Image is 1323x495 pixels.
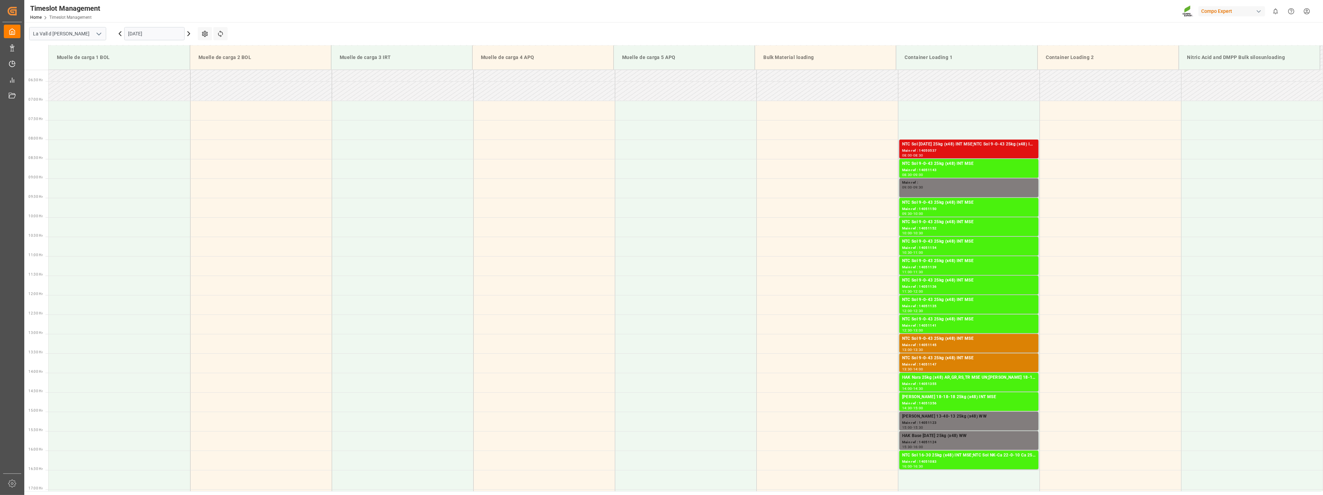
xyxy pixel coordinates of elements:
[902,401,1036,406] div: Main ref : 14051356
[902,439,1036,445] div: Main ref : 14051124
[912,154,913,157] div: -
[902,265,1036,270] div: Main ref : 14051139
[913,368,923,371] div: 14:00
[902,180,1036,186] div: Main ref :
[913,426,923,429] div: 15:30
[902,374,1036,381] div: HAK Nara 25kg (x48) AR,GR,RS,TR MSE UN;[PERSON_NAME] 18-18-18 25kg (x48) INT MSE
[913,387,923,390] div: 14:30
[913,329,923,332] div: 13:00
[30,3,100,14] div: Timeslot Management
[28,467,43,471] span: 16:30 Hr
[912,426,913,429] div: -
[902,323,1036,329] div: Main ref : 14051141
[28,389,43,393] span: 14:30 Hr
[913,232,923,235] div: 10:30
[912,212,913,215] div: -
[912,445,913,448] div: -
[902,154,912,157] div: 08:00
[902,452,1036,459] div: NTC Sol 16-30 25kg (x48) INT MSE;NTC Sol NK-Ca 22-0-10 Ca 25kg (x48) WW
[902,355,1036,362] div: NTC Sol 9-0-43 25kg (x48) INT MSE
[902,284,1036,290] div: Main ref : 14051136
[912,329,913,332] div: -
[902,51,1032,64] div: Container Loading 1
[902,258,1036,265] div: NTC Sol 9-0-43 25kg (x48) INT MSE
[913,173,923,176] div: 09:00
[902,226,1036,232] div: Main ref : 14051152
[913,348,923,351] div: 13:30
[28,428,43,432] span: 15:30 Hr
[28,370,43,374] span: 14:00 Hr
[902,251,912,254] div: 10:30
[913,154,923,157] div: 08:30
[912,186,913,189] div: -
[28,272,43,276] span: 11:30 Hr
[902,406,912,410] div: 14:30
[28,311,43,315] span: 12:30 Hr
[902,219,1036,226] div: NTC Sol 9-0-43 25kg (x48) INT MSE
[761,51,890,64] div: Bulk Material loading
[902,167,1036,173] div: Main ref : 14051143
[902,381,1036,387] div: Main ref : 14051355
[1198,5,1268,18] button: Compo Expert
[902,413,1036,420] div: [PERSON_NAME] 13-40-13 25kg (x48) WW
[54,51,184,64] div: Muelle de carga 1 BOL
[912,368,913,371] div: -
[902,387,912,390] div: 14:00
[28,175,43,179] span: 09:00 Hr
[337,51,467,64] div: Muelle de carga 3 IRT
[902,342,1036,348] div: Main ref : 14051145
[902,296,1036,303] div: NTC Sol 9-0-43 25kg (x48) INT MSE
[902,148,1036,154] div: Main ref : 14050537
[902,445,912,448] div: 15:30
[1283,3,1299,19] button: Help Center
[902,160,1036,167] div: NTC Sol 9-0-43 25kg (x48) INT MSE
[29,27,106,40] input: Type to search/select
[478,51,608,64] div: Muelle de carga 4 APQ
[1198,6,1265,16] div: Compo Expert
[902,335,1036,342] div: NTC Sol 9-0-43 25kg (x48) INT MSE
[28,156,43,160] span: 08:30 Hr
[1185,51,1314,64] div: Nitric Acid and DMPP Bulk silosunloading
[902,362,1036,368] div: Main ref : 14051147
[902,277,1036,284] div: NTC Sol 9-0-43 25kg (x48) INT MSE
[902,232,912,235] div: 10:00
[902,368,912,371] div: 13:30
[619,51,749,64] div: Muelle de carga 5 APQ
[902,141,1036,148] div: NTC Sol [DATE] 25kg (x48) INT MSE;NTC Sol 9-0-43 25kg (x48) INT MSE
[28,486,43,490] span: 17:00 Hr
[196,51,325,64] div: Muelle de carga 2 BOL
[913,465,923,468] div: 16:30
[913,406,923,410] div: 15:00
[902,348,912,351] div: 13:00
[902,465,912,468] div: 16:00
[902,245,1036,251] div: Main ref : 14051154
[913,290,923,293] div: 12:00
[30,15,42,20] a: Home
[912,348,913,351] div: -
[913,309,923,312] div: 12:30
[902,290,912,293] div: 11:30
[124,27,185,40] input: DD.MM.YYYY
[902,329,912,332] div: 12:30
[28,253,43,257] span: 11:00 Hr
[912,387,913,390] div: -
[902,173,912,176] div: 08:30
[28,214,43,218] span: 10:00 Hr
[28,409,43,412] span: 15:00 Hr
[913,186,923,189] div: 09:30
[912,232,913,235] div: -
[902,186,912,189] div: 09:00
[912,290,913,293] div: -
[1043,51,1173,64] div: Container Loading 2
[912,465,913,468] div: -
[912,309,913,312] div: -
[912,173,913,176] div: -
[902,316,1036,323] div: NTC Sol 9-0-43 25kg (x48) INT MSE
[902,199,1036,206] div: NTC Sol 9-0-43 25kg (x48) INT MSE
[902,459,1036,465] div: Main ref : 14051083
[28,117,43,121] span: 07:30 Hr
[912,251,913,254] div: -
[28,292,43,296] span: 12:00 Hr
[902,420,1036,426] div: Main ref : 14051123
[902,433,1036,439] div: HAK Base [DATE] 25kg (x48) WW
